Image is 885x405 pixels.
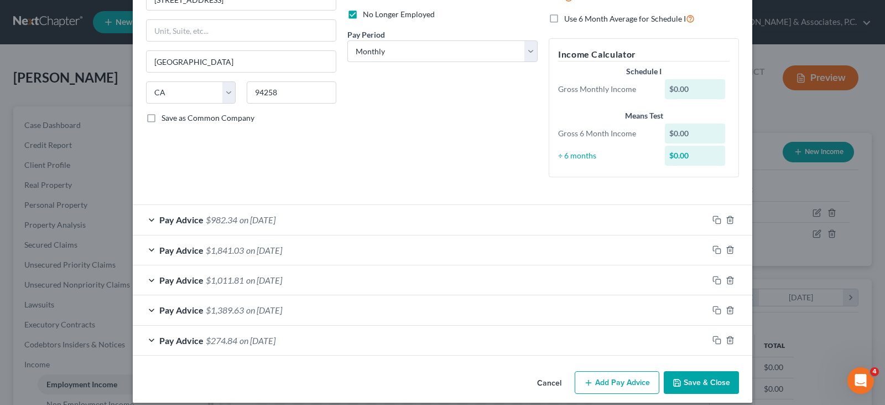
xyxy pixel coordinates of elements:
span: $274.84 [206,335,237,346]
span: Pay Advice [159,335,204,346]
span: on [DATE] [246,275,282,285]
span: Pay Advice [159,305,204,315]
button: Add Pay Advice [575,371,659,394]
span: $1,011.81 [206,275,244,285]
div: Gross Monthly Income [553,84,659,95]
button: Cancel [528,372,570,394]
button: Save & Close [664,371,739,394]
span: $1,389.63 [206,305,244,315]
span: $982.34 [206,214,237,225]
span: Pay Advice [159,275,204,285]
span: 4 [870,367,879,376]
div: Gross 6 Month Income [553,128,659,139]
iframe: Intercom live chat [847,367,874,394]
span: Save as Common Company [162,113,254,122]
div: $0.00 [665,79,726,99]
span: Pay Advice [159,214,204,225]
span: Pay Advice [159,245,204,255]
div: $0.00 [665,146,726,166]
input: Unit, Suite, etc... [147,20,336,41]
input: Enter city... [147,51,336,72]
span: on [DATE] [240,335,275,346]
span: on [DATE] [246,305,282,315]
span: Pay Period [347,30,385,39]
span: No Longer Employed [363,9,435,19]
div: ÷ 6 months [553,150,659,161]
div: $0.00 [665,124,726,143]
span: $1,841.03 [206,245,244,255]
div: Means Test [558,110,730,121]
h5: Income Calculator [558,48,730,61]
input: Enter zip... [247,81,336,104]
span: Use 6 Month Average for Schedule I [564,14,686,23]
div: Schedule I [558,66,730,77]
span: on [DATE] [240,214,275,225]
span: on [DATE] [246,245,282,255]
